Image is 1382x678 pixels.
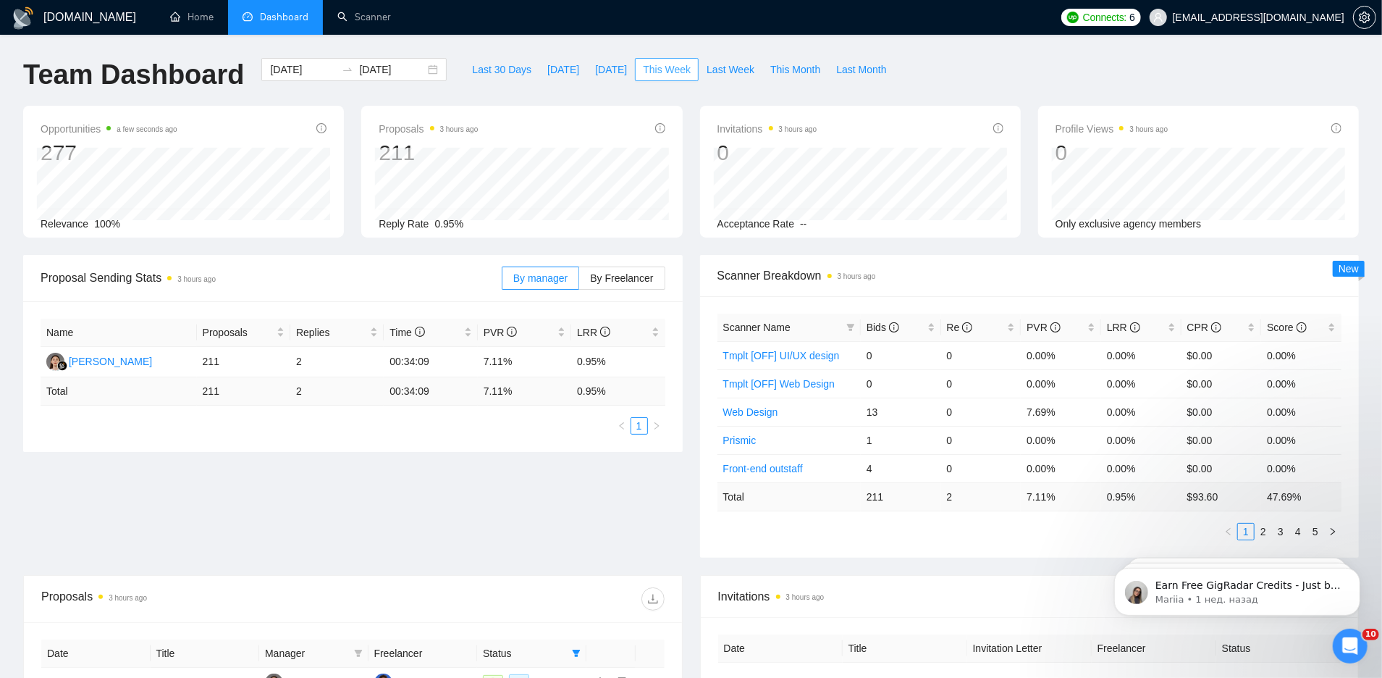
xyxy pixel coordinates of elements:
td: 47.69 % [1261,482,1341,511]
div: 211 [379,139,478,167]
td: 2 [290,377,384,406]
td: 2 [290,347,384,377]
td: 0.00% [1021,369,1101,398]
span: This Week [643,62,691,78]
span: info-circle [1331,123,1341,133]
td: 0.00% [1101,369,1181,398]
a: setting [1353,12,1376,23]
td: 0.00% [1021,454,1101,482]
a: Tmplt [OFF] Web Design [723,378,835,390]
td: 2 [941,482,1021,511]
span: By Freelancer [590,272,653,284]
li: Next Page [1324,523,1341,540]
td: 7.11% [478,347,571,377]
td: 0.00% [1101,341,1181,369]
button: left [613,417,631,435]
td: 0 [941,398,1021,426]
span: Relevance [41,218,88,230]
li: Next Page [648,417,665,435]
span: info-circle [1211,322,1221,332]
td: 00:34:09 [384,377,477,406]
td: 0.95 % [571,377,665,406]
span: info-circle [655,123,665,133]
span: New [1339,263,1359,275]
span: setting [1354,12,1375,23]
button: [DATE] [587,58,635,81]
time: 3 hours ago [1129,125,1168,133]
li: 1 [1237,523,1255,540]
div: 0 [1056,139,1168,167]
td: Total [41,377,197,406]
td: $0.00 [1181,369,1262,398]
h1: Team Dashboard [23,58,244,92]
td: 0.95 % [1101,482,1181,511]
span: Proposals [379,120,478,138]
a: Tmplt [OFF] UI/UX design [723,350,840,361]
div: [PERSON_NAME] [69,353,152,369]
div: 277 [41,139,177,167]
span: Dashboard [260,11,308,23]
div: 0 [717,139,817,167]
li: Previous Page [613,417,631,435]
span: filter [572,649,581,658]
img: upwork-logo.png [1067,12,1079,23]
span: Acceptance Rate [717,218,795,230]
td: 7.11 % [478,377,571,406]
td: 7.69% [1021,398,1101,426]
span: Proposals [203,325,274,340]
time: 3 hours ago [779,125,817,133]
span: This Month [770,62,820,78]
span: Re [947,322,973,333]
span: left [618,422,626,430]
span: Connects: [1083,9,1126,25]
span: Last Month [836,62,886,78]
td: 0 [941,426,1021,454]
span: Invitations [718,587,1341,606]
td: 0 [941,341,1021,369]
a: 5 [1307,524,1323,540]
td: 7.11 % [1021,482,1101,511]
th: Date [718,635,843,663]
span: Reply Rate [379,218,429,230]
span: Last 30 Days [472,62,531,78]
button: left [1220,523,1237,540]
span: dashboard [243,12,253,22]
td: $0.00 [1181,341,1262,369]
span: filter [351,643,366,664]
th: Date [41,640,151,668]
a: 2 [1255,524,1271,540]
input: End date [359,62,425,78]
td: 211 [197,347,290,377]
td: 0.00% [1261,369,1341,398]
span: Only exclusive agency members [1056,218,1202,230]
td: 211 [861,482,941,511]
time: 3 hours ago [838,272,876,280]
td: 0.00% [1021,426,1101,454]
time: 3 hours ago [440,125,479,133]
span: filter [354,649,363,658]
th: Freelancer [368,640,478,668]
td: 0.00% [1101,398,1181,426]
span: download [642,593,664,605]
span: Status [483,645,566,661]
th: Manager [259,640,368,668]
span: By manager [513,272,568,284]
iframe: Intercom live chat [1333,629,1368,664]
th: Invitation Letter [967,635,1092,663]
span: Replies [296,325,367,340]
span: to [342,64,353,75]
span: 6 [1129,9,1135,25]
button: Last Week [699,58,762,81]
span: left [1224,527,1233,536]
span: LRR [577,327,610,338]
li: 3 [1272,523,1289,540]
iframe: Intercom notifications сообщение [1092,537,1382,639]
input: Start date [270,62,336,78]
img: logo [12,7,35,30]
span: CPR [1187,322,1221,333]
a: searchScanner [337,11,391,23]
time: 3 hours ago [109,594,147,602]
td: 00:34:09 [384,347,477,377]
